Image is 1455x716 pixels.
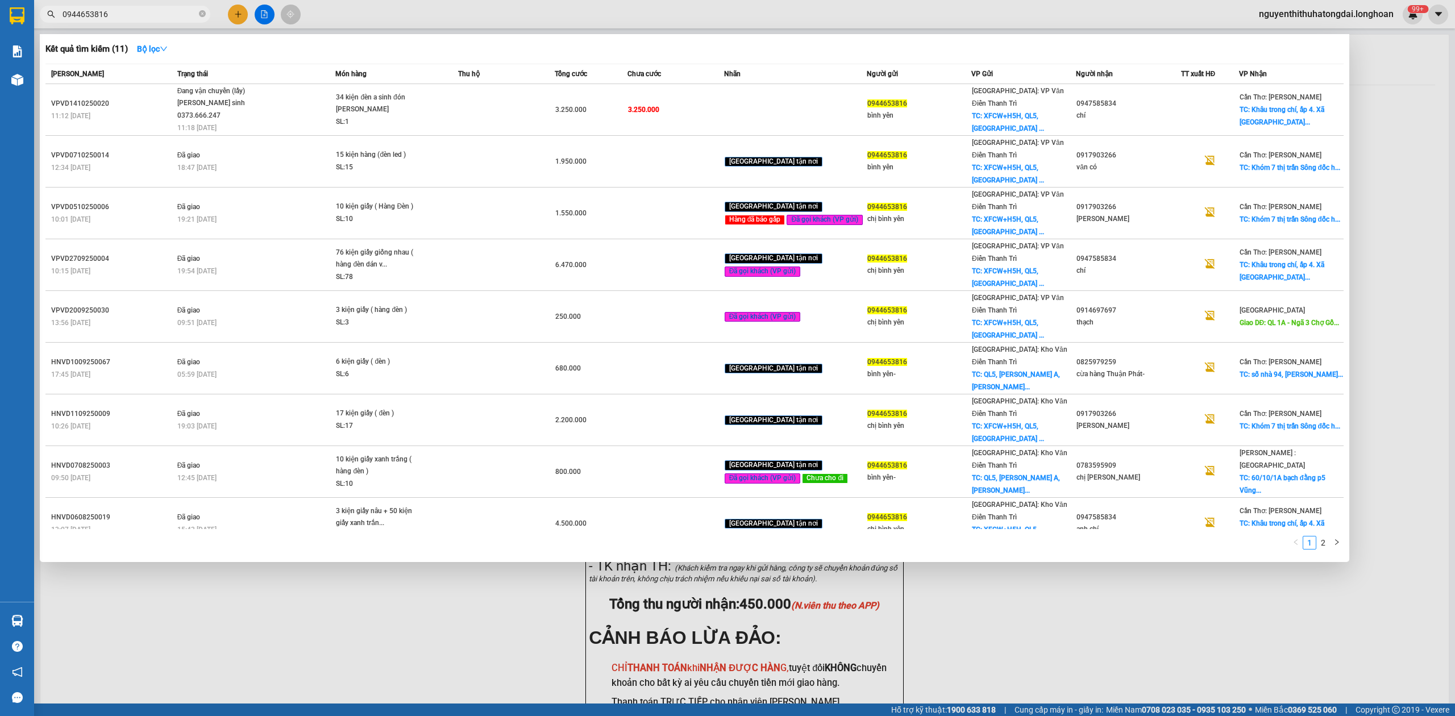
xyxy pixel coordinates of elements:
[867,70,898,78] span: Người gửi
[802,473,848,484] span: Chưa cho đi
[336,505,421,530] div: 3 kiện giấy nâu + 50 kiện giấy xanh trắn...
[1240,507,1321,515] span: Cần Thơ: [PERSON_NAME]
[177,371,217,378] span: 05:59 [DATE]
[51,253,174,265] div: VPVD2709250004
[867,513,907,521] span: 0944653816
[555,313,581,320] span: 250.000
[51,201,174,213] div: VPVD0510250006
[336,201,421,213] div: 10 kiện giấy ( Hàng Đèn )
[336,247,421,271] div: 76 kiện giấy giống nhau ( hàng đèn dán v...
[867,255,907,263] span: 0944653816
[51,149,174,161] div: VPVD0710250014
[972,294,1064,314] span: [GEOGRAPHIC_DATA]: VP Văn Điển Thanh Trì
[51,305,174,317] div: VPVD2009250030
[1076,201,1180,213] div: 0917903266
[867,358,907,366] span: 0944653816
[45,43,128,55] h3: Kết quả tìm kiếm ( 11 )
[972,139,1064,159] span: [GEOGRAPHIC_DATA]: VP Văn Điển Thanh Trì
[867,523,971,535] div: chị bình yên
[867,420,971,432] div: chị bình yên
[1240,306,1305,314] span: [GEOGRAPHIC_DATA]
[972,371,1060,391] span: TC: QL5, [PERSON_NAME] A, [PERSON_NAME]...
[1076,523,1180,535] div: anh chí
[1240,319,1340,327] span: Giao DĐ: QL 1A - Ngã 3 Chợ Gồ...
[177,422,217,430] span: 19:03 [DATE]
[199,10,206,17] span: close-circle
[1076,408,1180,420] div: 0917903266
[867,161,971,173] div: bình yên
[1289,536,1303,550] li: Previous Page
[867,203,907,211] span: 0944653816
[972,87,1064,107] span: [GEOGRAPHIC_DATA]: VP Văn Điển Thanh Trì
[867,410,907,418] span: 0944653816
[336,116,421,128] div: SL: 1
[972,164,1044,184] span: TC: XFCW+H5H, QL5, [GEOGRAPHIC_DATA] ...
[971,70,993,78] span: VP Gửi
[336,368,421,381] div: SL: 6
[867,461,907,469] span: 0944653816
[972,474,1060,494] span: TC: QL5, [PERSON_NAME] A, [PERSON_NAME]...
[867,317,971,328] div: chị bình yên
[867,306,907,314] span: 0944653816
[1076,511,1180,523] div: 0947585834
[1076,420,1180,432] div: [PERSON_NAME]
[177,513,201,521] span: Đã giao
[1076,265,1180,277] div: chí
[177,151,201,159] span: Đã giao
[51,215,90,223] span: 10:01 [DATE]
[972,267,1044,288] span: TC: XFCW+H5H, QL5, [GEOGRAPHIC_DATA] ...
[177,124,217,132] span: 11:18 [DATE]
[336,161,421,174] div: SL: 15
[972,422,1044,443] span: TC: XFCW+H5H, QL5, [GEOGRAPHIC_DATA] ...
[1076,149,1180,161] div: 0917903266
[51,164,90,172] span: 12:34 [DATE]
[725,415,822,426] span: [GEOGRAPHIC_DATA] tận nơi
[51,408,174,420] div: HNVD1109250009
[867,213,971,225] div: chị bình yên
[177,474,217,482] span: 12:45 [DATE]
[199,9,206,20] span: close-circle
[177,164,217,172] span: 18:47 [DATE]
[972,112,1044,132] span: TC: XFCW+H5H, QL5, [GEOGRAPHIC_DATA] ...
[458,70,480,78] span: Thu hộ
[336,317,421,329] div: SL: 3
[1240,410,1321,418] span: Cần Thơ: [PERSON_NAME]
[1076,161,1180,173] div: văn có
[555,364,581,372] span: 680.000
[177,306,201,314] span: Đã giao
[51,422,90,430] span: 10:26 [DATE]
[12,641,23,652] span: question-circle
[1239,70,1267,78] span: VP Nhận
[10,7,24,24] img: logo-vxr
[1076,110,1180,122] div: chí
[1303,536,1316,549] a: 1
[12,667,23,677] span: notification
[867,99,907,107] span: 0944653816
[555,519,587,527] span: 4.500.000
[725,253,822,264] span: [GEOGRAPHIC_DATA] tận nơi
[555,157,587,165] span: 1.950.000
[51,356,174,368] div: HNVD1009250067
[336,271,421,284] div: SL: 78
[725,267,801,277] span: Đã gọi khách (VP gửi)
[1316,536,1330,550] li: 2
[177,461,201,469] span: Đã giao
[177,255,201,263] span: Đã giao
[336,420,421,432] div: SL: 17
[1181,70,1216,78] span: TT xuất HĐ
[1076,98,1180,110] div: 0947585834
[725,202,822,212] span: [GEOGRAPHIC_DATA] tận nơi
[47,10,55,18] span: search
[725,157,822,167] span: [GEOGRAPHIC_DATA] tận nơi
[555,70,587,78] span: Tổng cước
[1076,317,1180,328] div: thạch
[1240,164,1340,172] span: TC: Khóm 7 thị trấn Sông đốc h...
[177,215,217,223] span: 19:21 [DATE]
[51,70,104,78] span: [PERSON_NAME]
[725,364,822,374] span: [GEOGRAPHIC_DATA] tận nơi
[972,449,1067,469] span: [GEOGRAPHIC_DATA]: Kho Văn Điển Thanh Trì
[1289,536,1303,550] button: left
[627,70,661,78] span: Chưa cước
[51,371,90,378] span: 17:45 [DATE]
[177,319,217,327] span: 09:51 [DATE]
